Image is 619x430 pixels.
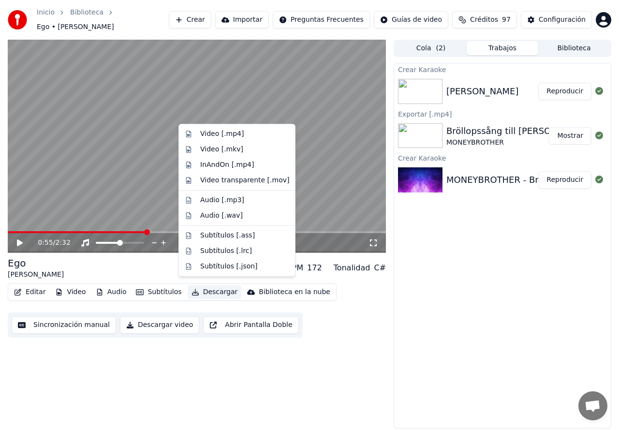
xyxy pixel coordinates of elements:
[37,8,55,17] a: Inicio
[200,176,289,185] div: Video transparente [.mov]
[200,160,254,170] div: InAndOn [.mp4]
[38,238,61,248] div: /
[215,11,269,29] button: Importar
[200,195,244,205] div: Audio [.mp3]
[8,10,27,30] img: youka
[55,238,70,248] span: 2:32
[200,231,255,240] div: Subtítulos [.ass]
[538,41,610,55] button: Biblioteca
[203,316,298,334] button: Abrir Pantalla Doble
[51,285,89,299] button: Video
[394,63,611,75] div: Crear Karaoke
[188,285,242,299] button: Descargar
[307,262,322,274] div: 172
[467,41,538,55] button: Trabajos
[374,262,386,274] div: C#
[502,15,511,25] span: 97
[92,285,131,299] button: Audio
[10,285,49,299] button: Editar
[395,41,467,55] button: Cola
[200,262,258,271] div: Subtítulos [.json]
[521,11,592,29] button: Configuración
[538,83,591,100] button: Reproducir
[259,287,330,297] div: Biblioteca en la nube
[38,238,53,248] span: 0:55
[37,8,169,32] nav: breadcrumb
[200,246,252,256] div: Subtítulos [.lrc]
[200,129,244,139] div: Video [.mp4]
[446,173,613,187] div: MONEYBROTHER - Bröllopssång till Lili
[538,171,591,189] button: Reproducir
[539,15,586,25] div: Configuración
[374,11,448,29] button: Guías de video
[273,11,370,29] button: Preguntas Frecuentes
[470,15,498,25] span: Créditos
[394,108,611,119] div: Exportar [.mp4]
[12,316,116,334] button: Sincronización manual
[132,285,185,299] button: Subtítulos
[436,44,445,53] span: ( 2 )
[549,127,591,145] button: Mostrar
[8,270,64,280] div: [PERSON_NAME]
[452,11,517,29] button: Créditos97
[200,211,243,221] div: Audio [.wav]
[70,8,103,17] a: Biblioteca
[446,85,519,98] div: [PERSON_NAME]
[446,138,590,148] div: MONEYBROTHER
[120,316,199,334] button: Descargar video
[200,145,243,154] div: Video [.mkv]
[8,256,64,270] div: Ego
[446,124,590,138] div: Bröllopssång till [PERSON_NAME]
[37,22,114,32] span: Ego • [PERSON_NAME]
[394,152,611,163] div: Crear Karaoke
[334,262,370,274] div: Tonalidad
[578,391,607,420] a: Öppna chatt
[169,11,211,29] button: Crear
